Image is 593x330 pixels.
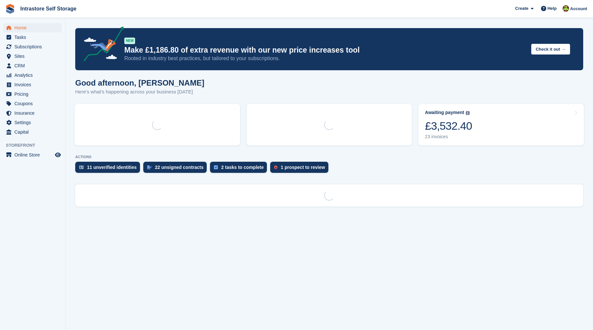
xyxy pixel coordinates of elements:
div: 2 tasks to complete [221,165,264,170]
div: NEW [124,38,135,44]
a: menu [3,42,62,51]
p: ACTIONS [75,155,583,159]
img: task-75834270c22a3079a89374b754ae025e5fb1db73e45f91037f5363f120a921f8.svg [214,165,218,169]
span: Settings [14,118,54,127]
a: menu [3,33,62,42]
a: Preview store [54,151,62,159]
div: 23 invoices [425,134,472,140]
a: menu [3,61,62,70]
p: Here's what's happening across your business [DATE] [75,88,204,96]
button: Check it out → [531,44,570,55]
div: 22 unsigned contracts [155,165,204,170]
span: Subscriptions [14,42,54,51]
a: menu [3,52,62,61]
img: price-adjustments-announcement-icon-8257ccfd72463d97f412b2fc003d46551f7dbcb40ab6d574587a9cd5c0d94... [78,26,124,64]
a: Intrastore Self Storage [18,3,79,14]
span: Home [14,23,54,32]
span: Invoices [14,80,54,89]
span: Help [548,5,557,12]
span: Online Store [14,150,54,159]
a: Awaiting payment £3,532.40 23 invoices [418,104,584,145]
a: menu [3,108,62,118]
a: menu [3,127,62,137]
a: menu [3,80,62,89]
img: Emily Clark [563,5,569,12]
a: menu [3,71,62,80]
span: Create [515,5,528,12]
h1: Good afternoon, [PERSON_NAME] [75,78,204,87]
p: Make £1,186.80 of extra revenue with our new price increases tool [124,45,526,55]
span: Tasks [14,33,54,42]
a: menu [3,90,62,99]
span: Capital [14,127,54,137]
img: verify_identity-adf6edd0f0f0b5bbfe63781bf79b02c33cf7c696d77639b501bdc392416b5a36.svg [79,165,84,169]
span: Storefront [6,142,65,149]
div: 1 prospect to review [281,165,325,170]
img: contract_signature_icon-13c848040528278c33f63329250d36e43548de30e8caae1d1a13099fd9432cc5.svg [147,165,152,169]
span: Insurance [14,108,54,118]
span: Sites [14,52,54,61]
a: 11 unverified identities [75,162,143,176]
span: Coupons [14,99,54,108]
a: 22 unsigned contracts [143,162,210,176]
a: menu [3,118,62,127]
a: menu [3,150,62,159]
a: menu [3,23,62,32]
a: 1 prospect to review [270,162,331,176]
p: Rooted in industry best practices, but tailored to your subscriptions. [124,55,526,62]
img: prospect-51fa495bee0391a8d652442698ab0144808aea92771e9ea1ae160a38d050c398.svg [274,165,277,169]
img: icon-info-grey-7440780725fd019a000dd9b08b2336e03edf1995a4989e88bcd33f0948082b44.svg [466,111,470,115]
div: £3,532.40 [425,119,472,133]
span: CRM [14,61,54,70]
span: Pricing [14,90,54,99]
img: stora-icon-8386f47178a22dfd0bd8f6a31ec36ba5ce8667c1dd55bd0f319d3a0aa187defe.svg [5,4,15,14]
a: menu [3,99,62,108]
div: 11 unverified identities [87,165,137,170]
span: Account [570,6,587,12]
div: Awaiting payment [425,110,464,115]
a: 2 tasks to complete [210,162,270,176]
span: Analytics [14,71,54,80]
